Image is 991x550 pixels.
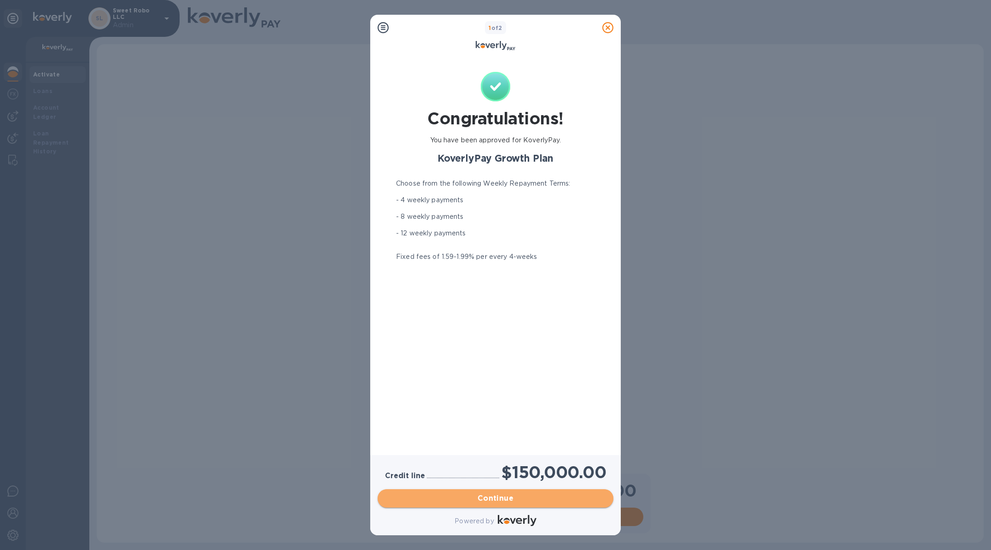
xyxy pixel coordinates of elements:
[489,24,502,31] b: of 2
[382,152,609,164] h2: KoverlyPay Growth Plan
[396,212,464,222] p: - 8 weekly payments
[455,516,494,526] p: Powered by
[427,109,563,128] h1: Congratulations!
[396,179,570,188] p: Choose from the following Weekly Repayment Terms:
[385,493,606,504] span: Continue
[489,24,491,31] span: 1
[396,228,466,238] p: - 12 weekly payments
[396,195,464,205] p: - 4 weekly payments
[378,489,613,508] button: Continue
[501,462,606,482] h1: $150,000.00
[498,515,536,526] img: Logo
[385,472,425,480] h3: Credit line
[396,252,537,262] p: Fixed fees of 1.59-1.99% per every 4-weeks
[430,135,561,145] p: You have been approved for KoverlyPay.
